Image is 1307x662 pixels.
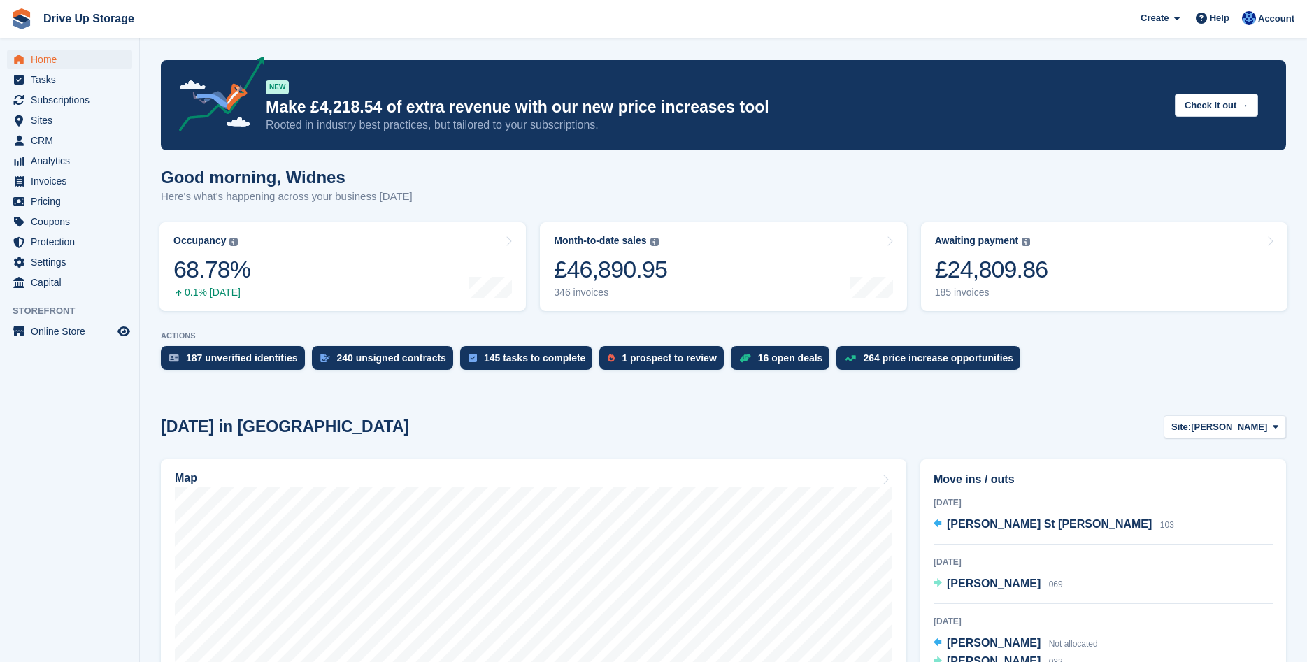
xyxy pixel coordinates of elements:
[31,131,115,150] span: CRM
[863,352,1013,364] div: 264 price increase opportunities
[1164,415,1286,438] button: Site: [PERSON_NAME]
[161,346,312,377] a: 187 unverified identities
[554,255,667,284] div: £46,890.95
[1171,420,1191,434] span: Site:
[1141,11,1169,25] span: Create
[31,232,115,252] span: Protection
[31,50,115,69] span: Home
[935,235,1019,247] div: Awaiting payment
[1191,420,1267,434] span: [PERSON_NAME]
[622,352,716,364] div: 1 prospect to review
[173,287,250,298] div: 0.1% [DATE]
[31,273,115,292] span: Capital
[739,353,751,363] img: deal-1b604bf984904fb50ccaf53a9ad4b4a5d6e5aea283cecdc64d6e3604feb123c2.svg
[7,273,132,292] a: menu
[934,496,1273,509] div: [DATE]
[266,97,1164,117] p: Make £4,218.54 of extra revenue with our new price increases tool
[934,471,1273,488] h2: Move ins / outs
[7,50,132,69] a: menu
[608,354,615,362] img: prospect-51fa495bee0391a8d652442698ab0144808aea92771e9ea1ae160a38d050c398.svg
[599,346,730,377] a: 1 prospect to review
[7,171,132,191] a: menu
[1049,639,1098,649] span: Not allocated
[161,189,413,205] p: Here's what's happening across your business [DATE]
[11,8,32,29] img: stora-icon-8386f47178a22dfd0bd8f6a31ec36ba5ce8667c1dd55bd0f319d3a0aa187defe.svg
[845,355,856,361] img: price_increase_opportunities-93ffe204e8149a01c8c9dc8f82e8f89637d9d84a8eef4429ea346261dce0b2c0.svg
[167,57,265,136] img: price-adjustments-announcement-icon-8257ccfd72463d97f412b2fc003d46551f7dbcb40ab6d574587a9cd5c0d94...
[554,287,667,298] div: 346 invoices
[947,518,1152,530] span: [PERSON_NAME] St [PERSON_NAME]
[31,70,115,89] span: Tasks
[1210,11,1229,25] span: Help
[169,354,179,362] img: verify_identity-adf6edd0f0f0b5bbfe63781bf79b02c33cf7c696d77639b501bdc392416b5a36.svg
[7,232,132,252] a: menu
[934,516,1174,534] a: [PERSON_NAME] St [PERSON_NAME] 103
[31,212,115,231] span: Coupons
[159,222,526,311] a: Occupancy 68.78% 0.1% [DATE]
[836,346,1027,377] a: 264 price increase opportunities
[161,168,413,187] h1: Good morning, Widnes
[13,304,139,318] span: Storefront
[7,151,132,171] a: menu
[935,255,1048,284] div: £24,809.86
[312,346,460,377] a: 240 unsigned contracts
[7,192,132,211] a: menu
[921,222,1287,311] a: Awaiting payment £24,809.86 185 invoices
[540,222,906,311] a: Month-to-date sales £46,890.95 346 invoices
[31,171,115,191] span: Invoices
[934,635,1098,653] a: [PERSON_NAME] Not allocated
[1258,12,1294,26] span: Account
[934,556,1273,568] div: [DATE]
[175,472,197,484] h2: Map
[31,151,115,171] span: Analytics
[320,354,330,362] img: contract_signature_icon-13c848040528278c33f63329250d36e43548de30e8caae1d1a13099fd9432cc5.svg
[7,212,132,231] a: menu
[934,575,1063,593] a: [PERSON_NAME] 069
[115,323,132,340] a: Preview store
[31,110,115,130] span: Sites
[7,110,132,130] a: menu
[1160,520,1174,530] span: 103
[7,252,132,272] a: menu
[1175,94,1258,117] button: Check it out →
[7,90,132,110] a: menu
[650,238,659,246] img: icon-info-grey-7440780725fd019a000dd9b08b2336e03edf1995a4989e88bcd33f0948082b44.svg
[31,192,115,211] span: Pricing
[460,346,600,377] a: 145 tasks to complete
[266,80,289,94] div: NEW
[337,352,446,364] div: 240 unsigned contracts
[934,615,1273,628] div: [DATE]
[229,238,238,246] img: icon-info-grey-7440780725fd019a000dd9b08b2336e03edf1995a4989e88bcd33f0948082b44.svg
[266,117,1164,133] p: Rooted in industry best practices, but tailored to your subscriptions.
[31,90,115,110] span: Subscriptions
[469,354,477,362] img: task-75834270c22a3079a89374b754ae025e5fb1db73e45f91037f5363f120a921f8.svg
[31,322,115,341] span: Online Store
[173,235,226,247] div: Occupancy
[947,637,1041,649] span: [PERSON_NAME]
[173,255,250,284] div: 68.78%
[1242,11,1256,25] img: Widnes Team
[161,417,409,436] h2: [DATE] in [GEOGRAPHIC_DATA]
[758,352,823,364] div: 16 open deals
[947,577,1041,589] span: [PERSON_NAME]
[731,346,837,377] a: 16 open deals
[7,322,132,341] a: menu
[935,287,1048,298] div: 185 invoices
[1049,580,1063,589] span: 069
[38,7,140,30] a: Drive Up Storage
[186,352,298,364] div: 187 unverified identities
[554,235,646,247] div: Month-to-date sales
[7,131,132,150] a: menu
[161,331,1286,340] p: ACTIONS
[484,352,586,364] div: 145 tasks to complete
[7,70,132,89] a: menu
[1022,238,1030,246] img: icon-info-grey-7440780725fd019a000dd9b08b2336e03edf1995a4989e88bcd33f0948082b44.svg
[31,252,115,272] span: Settings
